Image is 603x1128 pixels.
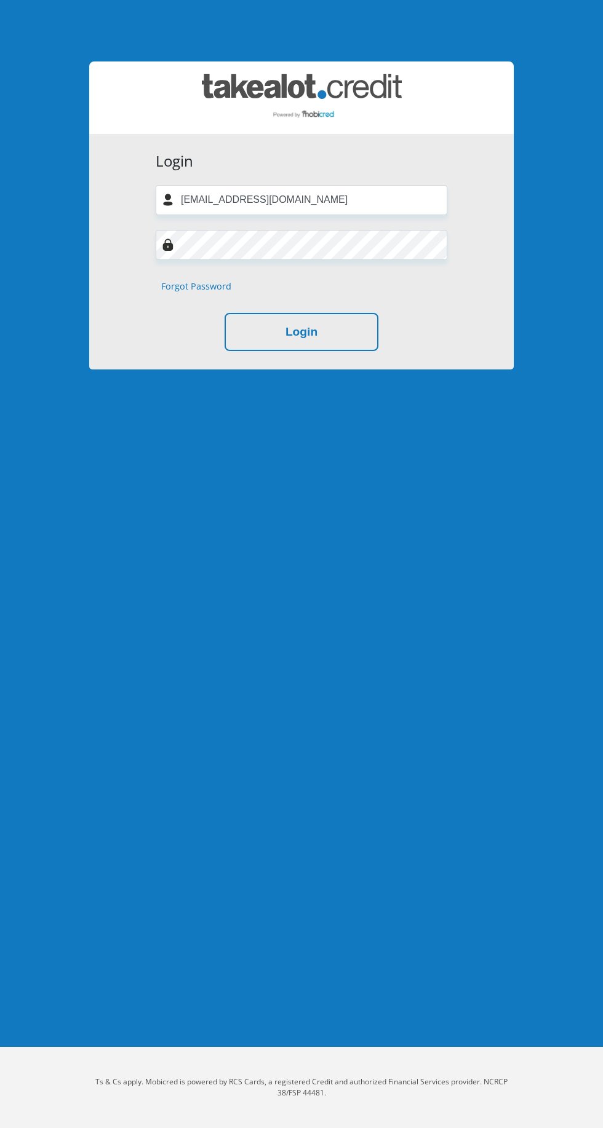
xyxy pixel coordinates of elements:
[225,313,378,352] button: Login
[156,185,447,215] input: Username
[202,74,402,122] img: takealot_credit logo
[161,280,231,293] a: Forgot Password
[89,1076,514,1098] p: Ts & Cs apply. Mobicred is powered by RCS Cards, a registered Credit and authorized Financial Ser...
[162,239,174,251] img: Image
[162,194,174,206] img: user-icon image
[156,152,447,170] h3: Login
